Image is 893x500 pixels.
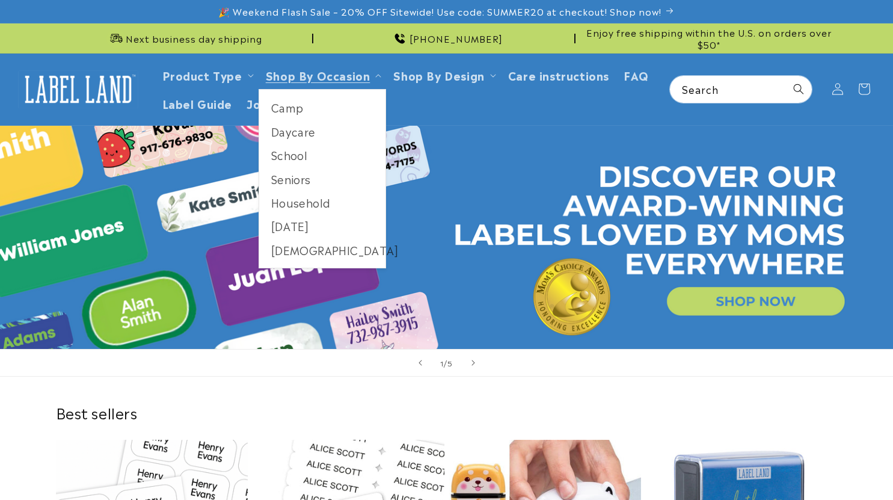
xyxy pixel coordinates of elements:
a: Care instructions [501,61,616,89]
summary: Product Type [155,61,259,89]
span: [PHONE_NUMBER] [410,32,503,45]
span: / [444,357,447,369]
div: Announcement [318,23,575,53]
a: Join Affiliate Program [239,89,385,117]
a: Shop By Design [393,67,484,83]
a: Household [259,191,386,214]
button: Previous slide [407,350,434,376]
span: Enjoy free shipping within the U.S. on orders over $50* [580,26,838,50]
button: Next slide [460,350,486,376]
iframe: Gorgias Floating Chat [640,443,881,488]
summary: Shop By Occasion [259,61,387,89]
a: [DEMOGRAPHIC_DATA] [259,238,386,262]
a: Product Type [162,67,242,83]
summary: Shop By Design [386,61,500,89]
button: Search [785,76,812,102]
img: Label Land [18,70,138,108]
h2: Best sellers [56,403,838,422]
a: School [259,143,386,167]
span: Shop By Occasion [266,68,370,82]
a: Daycare [259,120,386,143]
span: Care instructions [508,68,609,82]
a: Label Guide [155,89,240,117]
a: Camp [259,96,386,119]
div: Announcement [580,23,838,53]
a: Seniors [259,167,386,191]
a: FAQ [616,61,656,89]
span: 1 [440,357,444,369]
span: Join Affiliate Program [247,96,378,110]
a: [DATE] [259,214,386,238]
span: FAQ [624,68,649,82]
span: 5 [447,357,453,369]
span: 🎉 Weekend Flash Sale – 20% OFF Sitewide! Use code: SUMMER20 at checkout! Shop now! [218,5,661,17]
span: Label Guide [162,96,233,110]
a: Label Land [14,66,143,113]
span: Next business day shipping [126,32,262,45]
div: Announcement [56,23,313,53]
